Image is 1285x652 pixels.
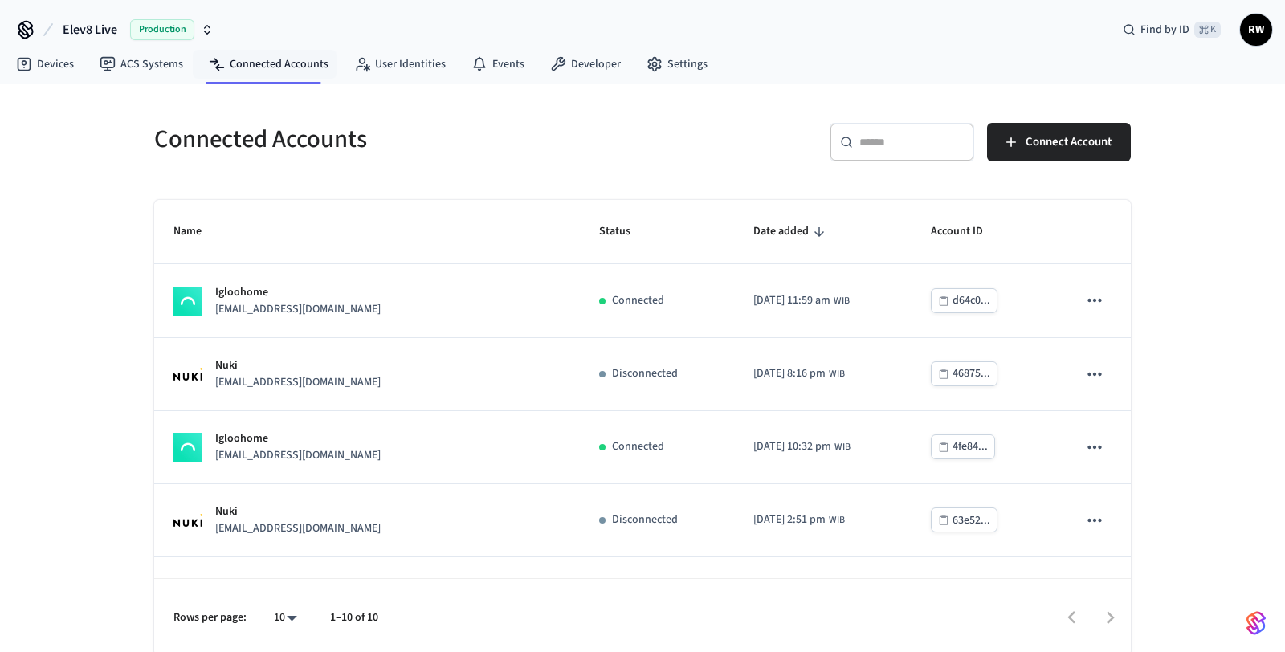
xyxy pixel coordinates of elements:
p: Rows per page: [173,609,247,626]
div: Asia/Jakarta [753,365,845,382]
div: Asia/Jakarta [753,511,845,528]
span: [DATE] 2:51 pm [753,511,826,528]
img: Nuki Logo, Square [173,368,202,381]
p: Disconnected [612,365,678,382]
span: Name [173,219,222,244]
img: igloohome_logo [173,433,202,462]
span: WIB [834,294,850,308]
div: 4fe84... [953,437,988,457]
a: Events [459,50,537,79]
button: 63e52... [931,507,997,532]
div: d64c0... [953,291,990,311]
p: Nuki [215,357,381,374]
span: WIB [829,367,845,381]
p: [EMAIL_ADDRESS][DOMAIN_NAME] [215,301,381,318]
a: Devices [3,50,87,79]
div: Find by ID⌘ K [1110,15,1234,44]
img: Nuki Logo, Square [173,514,202,527]
a: Developer [537,50,634,79]
p: Igloohome [215,284,381,301]
h5: Connected Accounts [154,123,633,156]
span: Find by ID [1140,22,1189,38]
span: Account ID [931,219,1004,244]
span: [DATE] 10:32 pm [753,438,831,455]
button: d64c0... [931,288,997,313]
span: [DATE] 8:16 pm [753,365,826,382]
span: ⌘ K [1194,22,1221,38]
div: 46875... [953,364,990,384]
span: Connect Account [1026,132,1112,153]
p: Connected [612,438,664,455]
span: WIB [834,440,851,454]
span: Date added [753,219,830,244]
div: Asia/Jakarta [753,438,851,455]
div: Asia/Jakarta [753,292,850,309]
span: [DATE] 11:59 am [753,292,830,309]
button: 4fe84... [931,434,995,459]
p: [EMAIL_ADDRESS][DOMAIN_NAME] [215,447,381,464]
div: 10 [266,606,304,630]
a: Settings [634,50,720,79]
a: User Identities [341,50,459,79]
button: 46875... [931,361,997,386]
span: WIB [829,513,845,528]
p: Connected [612,292,664,309]
span: Elev8 Live [63,20,117,39]
div: 63e52... [953,511,990,531]
p: Igloohome [215,430,381,447]
img: SeamLogoGradient.69752ec5.svg [1246,610,1266,636]
button: Connect Account [987,123,1131,161]
span: Production [130,19,194,40]
p: Nuki [215,503,381,520]
a: Connected Accounts [196,50,341,79]
img: igloohome_logo [173,287,202,316]
p: Igloohome [215,577,381,593]
span: RW [1242,15,1271,44]
p: 1–10 of 10 [330,609,378,626]
p: Disconnected [612,511,678,528]
button: RW [1240,14,1272,46]
p: [EMAIL_ADDRESS][DOMAIN_NAME] [215,374,381,391]
p: [EMAIL_ADDRESS][DOMAIN_NAME] [215,520,381,537]
span: Status [599,219,651,244]
a: ACS Systems [87,50,196,79]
